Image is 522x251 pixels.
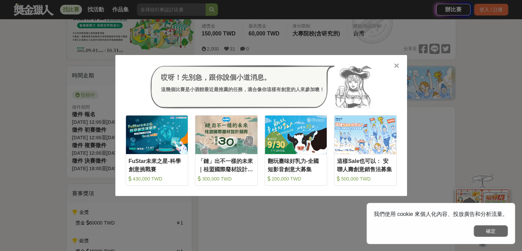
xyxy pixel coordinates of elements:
a: Cover Image翻玩臺味好乳力-全國短影音創意大募集 200,000 TWD [265,115,327,186]
a: Cover Image「鏈」出不一樣的未來｜桂盟國際廢材設計競賽 300,000 TWD [195,115,258,186]
div: 430,000 TWD [129,175,185,182]
img: Cover Image [265,116,327,154]
div: 這幾個比賽是小酒館最近最推薦的任務，適合像你這樣有創意的人來參加噢！ [161,86,324,93]
div: 300,000 TWD [198,175,255,182]
div: 200,000 TWD [268,175,324,182]
div: FuStar未來之星-科學創意挑戰賽 [129,157,185,173]
img: Cover Image [195,116,257,154]
a: Cover ImageFuStar未來之星-科學創意挑戰賽 430,000 TWD [126,115,188,186]
div: 翻玩臺味好乳力-全國短影音創意大募集 [268,157,324,173]
img: Cover Image [334,116,396,154]
div: 「鏈」出不一樣的未來｜桂盟國際廢材設計競賽 [198,157,255,173]
button: 確定 [474,225,508,237]
a: Cover Image這樣Sale也可以： 安聯人壽創意銷售法募集 500,000 TWD [334,115,397,186]
div: 哎呀！先別急，跟你說個小道消息。 [161,72,324,83]
span: 我們使用 cookie 來個人化內容、投放廣告和分析流量。 [374,211,508,217]
img: Avatar [335,65,372,109]
div: 500,000 TWD [337,175,394,182]
div: 這樣Sale也可以： 安聯人壽創意銷售法募集 [337,157,394,173]
img: Cover Image [126,116,188,154]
